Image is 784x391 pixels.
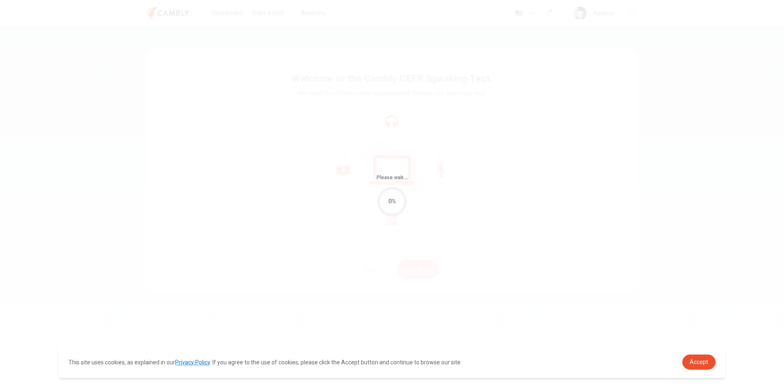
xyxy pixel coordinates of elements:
div: 0% [388,197,396,206]
span: Please wait... [376,175,408,180]
div: cookieconsent [59,346,725,378]
a: dismiss cookie message [682,355,716,370]
span: Accept [690,359,708,365]
a: Privacy Policy [175,359,210,366]
span: This site uses cookies, as explained in our . If you agree to the use of cookies, please click th... [68,359,462,366]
